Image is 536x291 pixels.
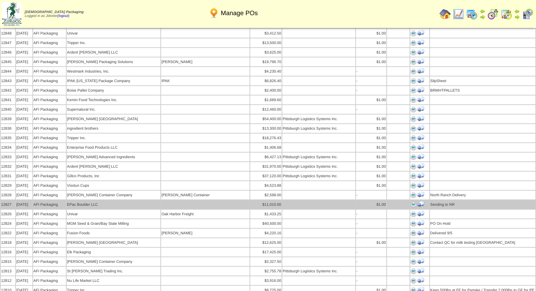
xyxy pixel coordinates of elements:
img: Print Receiving Document [417,229,424,236]
td: Kemin Food Technologies Inc. [67,95,160,104]
td: [DATE] [16,181,32,190]
img: Print [411,154,416,160]
img: Print [411,259,416,265]
img: po.png [208,7,220,19]
td: - [356,219,386,228]
img: home.gif [439,8,451,20]
img: Print Receiving Document [417,239,424,246]
td: Ardent [PERSON_NAME] LLC [67,48,160,57]
td: [DATE] [16,124,32,133]
img: calendarblend.gif [487,8,499,20]
td: [DATE] [16,76,32,85]
img: Print [411,126,416,131]
td: 12842 [1,86,15,95]
img: Print [411,183,416,188]
td: Pittsburgh Logistics Systems Inc. [282,124,355,133]
div: $1.00 [356,60,386,64]
td: - [356,276,386,285]
img: Print [411,40,416,46]
img: Print Receiving Document [417,105,424,112]
td: [PERSON_NAME] Container [161,191,249,199]
img: Print [411,164,416,169]
img: Print Receiving Document [417,248,424,255]
td: [DATE] [16,67,32,76]
td: 12846 [1,48,15,57]
td: 12843 [1,76,15,85]
td: [DATE] [16,29,32,38]
img: Print [411,221,416,227]
td: AFI Packaging [33,134,66,142]
img: Print [411,268,416,274]
span: Logged in as Jdexter [25,10,84,18]
td: [DATE] [16,105,32,114]
td: AFI Packaging [33,76,66,85]
td: AFI Packaging [33,200,66,209]
td: 12836 [1,124,15,133]
td: [PERSON_NAME] Container Company [67,257,160,266]
img: Print [411,97,416,103]
div: $1.00 [356,155,386,159]
td: AFI Packaging [33,191,66,199]
div: $13,500.00 [251,41,281,45]
img: Print [411,145,416,150]
td: 12816 [1,248,15,256]
div: $2,400.00 [251,88,281,93]
img: Print [411,69,416,74]
img: Print Receiving Document [417,277,424,284]
td: [DATE] [16,38,32,47]
td: AFI Packaging [33,86,66,95]
td: AFI Packaging [33,210,66,218]
img: Print [411,59,416,65]
td: IPAK-[US_STATE] Package Company [67,76,160,85]
td: - [356,76,386,85]
td: AFI Packaging [33,257,66,266]
td: Pittsburgh Logistics Systems Inc. [282,162,355,171]
td: 12845 [1,57,15,66]
td: [DATE] [16,153,32,161]
td: - [356,105,386,114]
img: Print [411,135,416,141]
td: - [356,67,386,76]
div: $1,406.68 [251,145,281,150]
td: 12831 [1,172,15,180]
td: Enterprise Food Products LLC [67,143,160,152]
td: [DATE] [16,248,32,256]
div: $1.00 [356,165,386,169]
span: [DEMOGRAPHIC_DATA] Packaging [25,10,84,14]
td: [DATE] [16,191,32,199]
td: 12822 [1,229,15,237]
td: [PERSON_NAME] [GEOGRAPHIC_DATA] [67,238,160,247]
td: [DATE] [16,257,32,266]
td: AFI Packaging [33,153,66,161]
img: Print Receiving Document [417,210,424,217]
img: Print [411,249,416,255]
td: - [356,210,386,218]
div: $17,425.00 [251,250,281,254]
div: $1.00 [356,184,386,188]
div: $4,523.88 [251,184,281,188]
td: 12824 [1,219,15,228]
td: PO On Hold [430,219,535,228]
div: $11,010.00 [251,203,281,207]
td: Elk Packaging [67,248,160,256]
td: 12818 [1,238,15,247]
img: Print Receiving Document [417,124,424,131]
div: $1.00 [356,203,386,207]
td: - [356,257,386,266]
td: 12812 [1,276,15,285]
td: [DATE] [16,229,32,237]
td: 12848 [1,29,15,38]
td: [DATE] [16,95,32,104]
div: $1.00 [356,98,386,102]
td: AFI Packaging [33,29,66,38]
td: Pittsburgh Logistics Systems Inc. [282,153,355,161]
td: Tripper Inc. [67,38,160,47]
td: [DATE] [16,86,32,95]
td: [PERSON_NAME] [161,57,249,66]
img: Print Receiving Document [417,77,424,84]
td: AFI Packaging [33,48,66,57]
img: calendarcustomer.gif [522,8,533,20]
img: Print [411,192,416,198]
img: Print Receiving Document [417,67,424,74]
td: AFI Packaging [33,95,66,104]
